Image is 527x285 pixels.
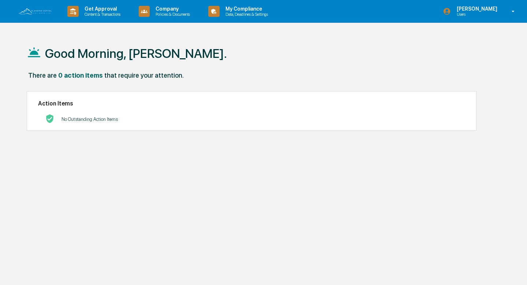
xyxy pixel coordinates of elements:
[220,6,272,12] p: My Compliance
[61,116,118,122] p: No Outstanding Action Items
[104,71,184,79] div: that require your attention.
[38,100,465,107] h2: Action Items
[45,46,227,61] h1: Good Morning, [PERSON_NAME].
[18,7,53,15] img: logo
[45,114,54,123] img: No Actions logo
[451,12,501,17] p: Users
[79,12,124,17] p: Content & Transactions
[150,12,194,17] p: Policies & Documents
[150,6,194,12] p: Company
[79,6,124,12] p: Get Approval
[220,12,272,17] p: Data, Deadlines & Settings
[451,6,501,12] p: [PERSON_NAME]
[28,71,57,79] div: There are
[58,71,103,79] div: 0 action items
